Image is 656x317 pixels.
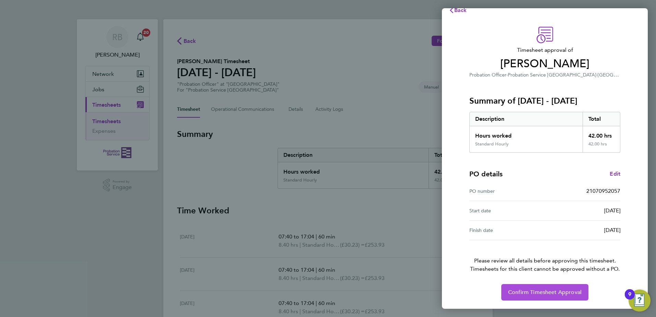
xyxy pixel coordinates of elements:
[508,289,582,296] span: Confirm Timesheet Approval
[469,226,545,234] div: Finish date
[469,187,545,195] div: PO number
[610,171,620,177] span: Edit
[469,112,620,153] div: Summary of 22 - 28 Sep 2025
[629,290,651,312] button: Open Resource Center, 9 new notifications
[610,170,620,178] a: Edit
[506,72,508,78] span: ·
[586,188,620,194] span: 21070952057
[469,57,620,71] span: [PERSON_NAME]
[545,226,620,234] div: [DATE]
[583,112,620,126] div: Total
[442,3,474,17] button: Back
[501,284,588,301] button: Confirm Timesheet Approval
[461,265,629,273] span: Timesheets for this client cannot be approved without a PO.
[596,72,598,78] span: ·
[461,240,629,273] p: Please review all details before approving this timesheet.
[469,207,545,215] div: Start date
[470,112,583,126] div: Description
[583,126,620,141] div: 42.00 hrs
[508,72,596,78] span: Probation Service [GEOGRAPHIC_DATA]
[469,95,620,106] h3: Summary of [DATE] - [DATE]
[628,294,631,303] div: 9
[475,141,509,147] div: Standard Hourly
[470,126,583,141] div: Hours worked
[469,169,503,179] h4: PO details
[545,207,620,215] div: [DATE]
[469,72,506,78] span: Probation Officer
[454,7,467,13] span: Back
[469,46,620,54] span: Timesheet approval of
[583,141,620,152] div: 42.00 hrs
